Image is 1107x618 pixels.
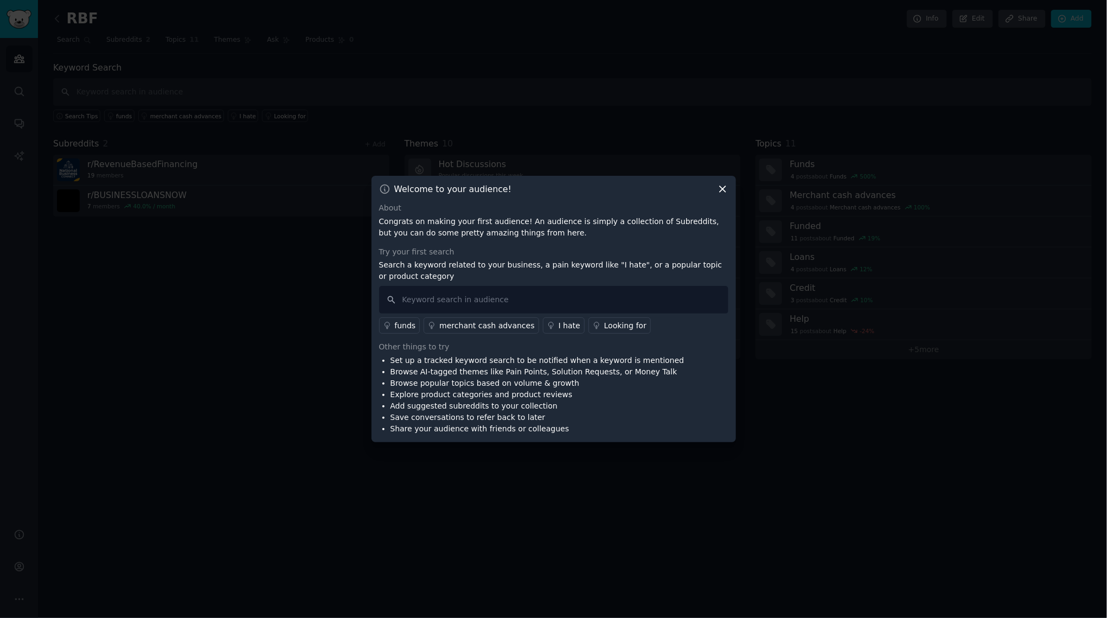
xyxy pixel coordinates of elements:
li: Set up a tracked keyword search to be notified when a keyword is mentioned [391,355,684,366]
li: Browse popular topics based on volume & growth [391,378,684,389]
li: Share your audience with friends or colleagues [391,423,684,435]
a: merchant cash advances [424,317,539,334]
div: Other things to try [379,341,728,353]
div: About [379,202,728,214]
div: Looking for [604,320,647,332]
div: I hate [559,320,580,332]
a: funds [379,317,420,334]
p: Search a keyword related to your business, a pain keyword like "I hate", or a popular topic or pr... [379,259,728,282]
li: Add suggested subreddits to your collection [391,400,684,412]
input: Keyword search in audience [379,286,728,314]
p: Congrats on making your first audience! An audience is simply a collection of Subreddits, but you... [379,216,728,239]
li: Browse AI-tagged themes like Pain Points, Solution Requests, or Money Talk [391,366,684,378]
h3: Welcome to your audience! [394,183,512,195]
div: Try your first search [379,246,728,258]
a: Looking for [588,317,651,334]
a: I hate [543,317,585,334]
li: Save conversations to refer back to later [391,412,684,423]
div: merchant cash advances [439,320,534,332]
div: funds [395,320,416,332]
li: Explore product categories and product reviews [391,389,684,400]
